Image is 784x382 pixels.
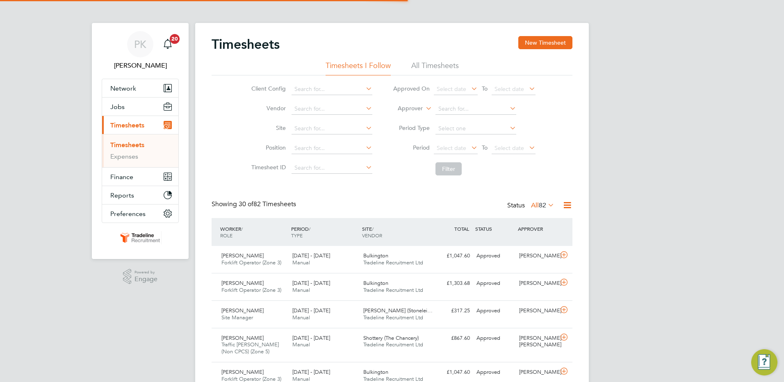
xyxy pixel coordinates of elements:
label: Vendor [249,105,286,112]
button: Engage Resource Center [751,349,777,375]
div: Approved [473,304,516,318]
span: Jobs [110,103,125,111]
label: Period [393,144,430,151]
a: 20 [160,31,176,57]
div: [PERSON_NAME] [516,249,558,263]
button: Network [102,79,178,97]
span: / [241,225,243,232]
button: Preferences [102,205,178,223]
div: Status [507,200,556,211]
span: Select date [495,85,524,93]
input: Select one [435,123,516,134]
div: Approved [473,249,516,263]
a: Powered byEngage [123,269,158,284]
div: APPROVER [516,221,558,236]
div: Timesheets [102,134,178,167]
button: Filter [435,162,462,175]
button: Timesheets [102,116,178,134]
label: Period Type [393,124,430,132]
span: Forklift Operator (Zone 3) [221,259,281,266]
span: Reports [110,191,134,199]
span: Network [110,84,136,92]
span: [PERSON_NAME] [221,368,264,375]
button: Jobs [102,98,178,116]
span: [PERSON_NAME] [221,280,264,286]
span: Tradeline Recruitment Ltd [363,259,423,266]
span: 20 [170,34,180,44]
span: Preferences [110,210,146,218]
input: Search for... [292,123,372,134]
input: Search for... [435,103,516,115]
div: £317.25 [431,304,473,318]
span: Select date [437,85,466,93]
div: Approved [473,366,516,379]
button: Reports [102,186,178,204]
button: Finance [102,168,178,186]
input: Search for... [292,103,372,115]
input: Search for... [292,143,372,154]
div: £1,047.60 [431,249,473,263]
span: Finance [110,173,133,181]
div: Showing [212,200,298,209]
span: [PERSON_NAME] [221,334,264,341]
span: Site Manager [221,314,253,321]
a: PK[PERSON_NAME] [102,31,179,70]
span: [DATE] - [DATE] [292,334,330,341]
span: [DATE] - [DATE] [292,280,330,286]
label: Site [249,124,286,132]
div: Approved [473,332,516,345]
span: Select date [495,144,524,152]
div: SITE [360,221,431,243]
span: [DATE] - [DATE] [292,307,330,314]
span: Powered by [134,269,157,276]
span: [PERSON_NAME] (Stonelei… [363,307,433,314]
span: Shottery (The Chancery) [363,334,419,341]
label: All [531,201,554,209]
a: Go to home page [102,231,179,244]
span: Bulkington [363,280,388,286]
span: Tradeline Recruitment Ltd [363,341,423,348]
div: £1,047.60 [431,366,473,379]
div: [PERSON_NAME] [516,277,558,290]
label: Approved On [393,85,430,92]
input: Search for... [292,162,372,174]
span: 82 [539,201,546,209]
span: Tradeline Recruitment Ltd [363,286,423,293]
label: Approver [386,105,423,113]
span: To [479,83,490,94]
span: Engage [134,276,157,283]
div: PERIOD [289,221,360,243]
span: Manual [292,286,310,293]
span: PK [134,39,146,50]
span: Bulkington [363,368,388,375]
span: Manual [292,314,310,321]
span: TYPE [291,232,303,239]
label: Timesheet ID [249,164,286,171]
input: Search for... [292,84,372,95]
img: tradelinerecruitment-logo-retina.png [119,231,162,244]
span: [DATE] - [DATE] [292,252,330,259]
span: ROLE [220,232,232,239]
span: Patrick Knight [102,61,179,70]
h2: Timesheets [212,36,280,52]
li: All Timesheets [411,61,459,75]
span: TOTAL [454,225,469,232]
span: Manual [292,259,310,266]
span: [DATE] - [DATE] [292,368,330,375]
li: Timesheets I Follow [326,61,391,75]
div: [PERSON_NAME] [PERSON_NAME] [516,332,558,352]
div: [PERSON_NAME] [516,304,558,318]
span: / [309,225,310,232]
a: Timesheets [110,141,144,149]
div: [PERSON_NAME] [516,366,558,379]
span: [PERSON_NAME] [221,307,264,314]
span: / [372,225,374,232]
span: Traffic [PERSON_NAME] (Non CPCS) (Zone 5) [221,341,279,355]
span: Timesheets [110,121,144,129]
span: Bulkington [363,252,388,259]
span: 82 Timesheets [239,200,296,208]
span: 30 of [239,200,253,208]
span: To [479,142,490,153]
div: £1,303.68 [431,277,473,290]
span: Tradeline Recruitment Ltd [363,314,423,321]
